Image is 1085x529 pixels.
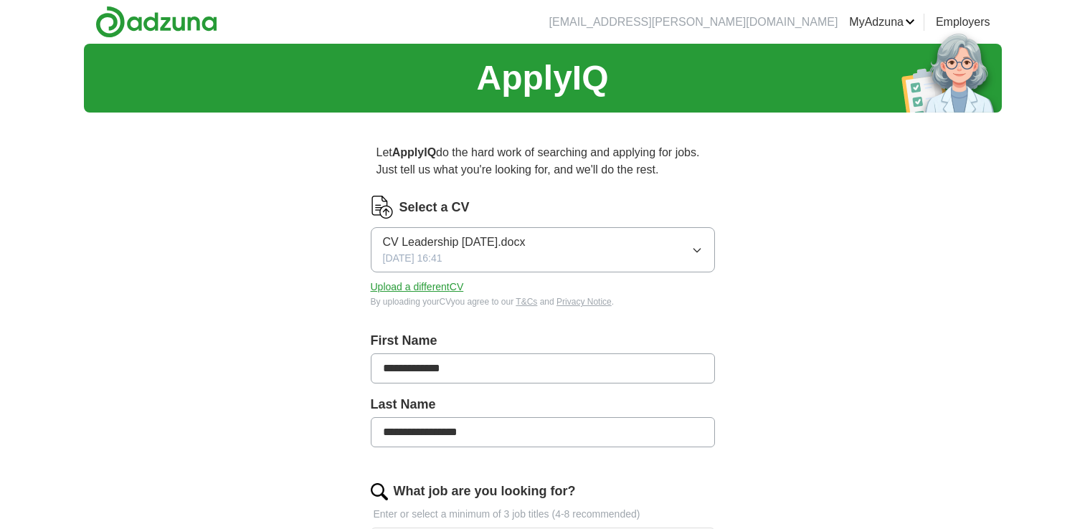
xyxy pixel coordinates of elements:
[383,251,442,266] span: [DATE] 16:41
[476,52,608,104] h1: ApplyIQ
[394,482,576,501] label: What job are you looking for?
[549,14,838,31] li: [EMAIL_ADDRESS][PERSON_NAME][DOMAIN_NAME]
[936,14,990,31] a: Employers
[371,295,715,308] div: By uploading your CV you agree to our and .
[371,196,394,219] img: CV Icon
[371,331,715,351] label: First Name
[383,234,526,251] span: CV Leadership [DATE].docx
[371,483,388,500] img: search.png
[371,280,464,295] button: Upload a differentCV
[95,6,217,38] img: Adzuna logo
[371,227,715,272] button: CV Leadership [DATE].docx[DATE] 16:41
[371,395,715,414] label: Last Name
[371,507,715,522] p: Enter or select a minimum of 3 job titles (4-8 recommended)
[516,297,537,307] a: T&Cs
[556,297,612,307] a: Privacy Notice
[371,138,715,184] p: Let do the hard work of searching and applying for jobs. Just tell us what you're looking for, an...
[399,198,470,217] label: Select a CV
[392,146,436,158] strong: ApplyIQ
[849,14,915,31] a: MyAdzuna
